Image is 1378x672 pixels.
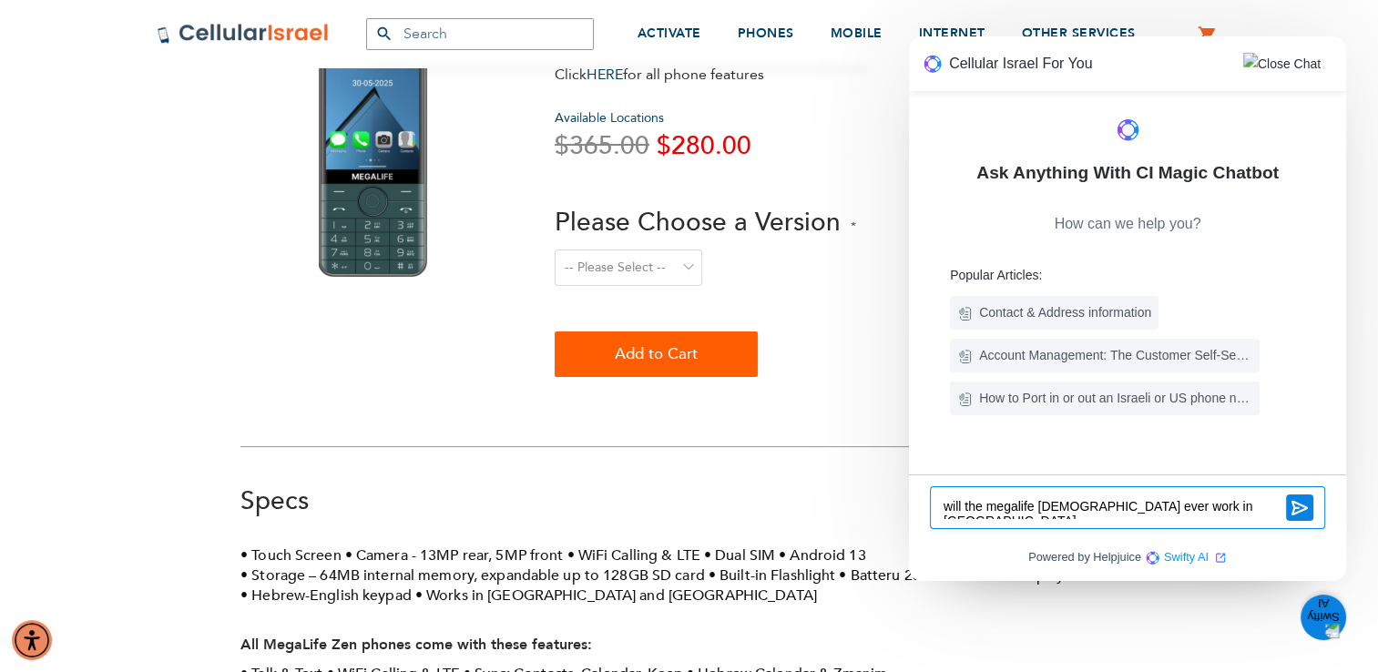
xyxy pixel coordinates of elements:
li: Hebrew-English keypad [240,585,412,606]
li: Touch Screen [240,545,342,565]
li: Android 13 [779,545,865,565]
span: PHONES [738,25,794,42]
span: $365.00 [555,128,649,163]
span: OTHER SERVICES [1022,25,1136,42]
span: $280.00 [657,128,751,163]
span: INTERNET [919,25,985,42]
input: Search [366,18,594,50]
div: Accessibility Menu [12,620,52,660]
li: Storage – 64MB internal memory, expandable up to 128GB SD card [240,565,705,585]
img: MEGALIFE B1 Zen [319,13,427,277]
a: HERE [587,65,623,85]
span: MOBILE [831,25,883,42]
li: Built-in Flashlight [709,565,836,585]
li: WiFi Calling & LTE [567,545,699,565]
li: Camera - 13MP rear, 5MP front [345,545,564,565]
strong: All MegaLife Zen phones come with these features: [240,635,592,655]
li: Batteru 2300mAh [839,565,968,585]
span: Add to Cart [615,336,698,372]
li: Dual SIM [704,545,775,565]
a: Specs [240,484,309,518]
button: Add to Cart [555,331,758,377]
a: Available Locations [555,109,664,127]
img: Cellular Israel Logo [157,23,330,45]
span: ACTIVATE [638,25,701,42]
li: Works in [GEOGRAPHIC_DATA] and [GEOGRAPHIC_DATA] [415,585,817,606]
div: Click for all phone features [555,65,837,85]
span: Please Choose a Version [555,205,841,239]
